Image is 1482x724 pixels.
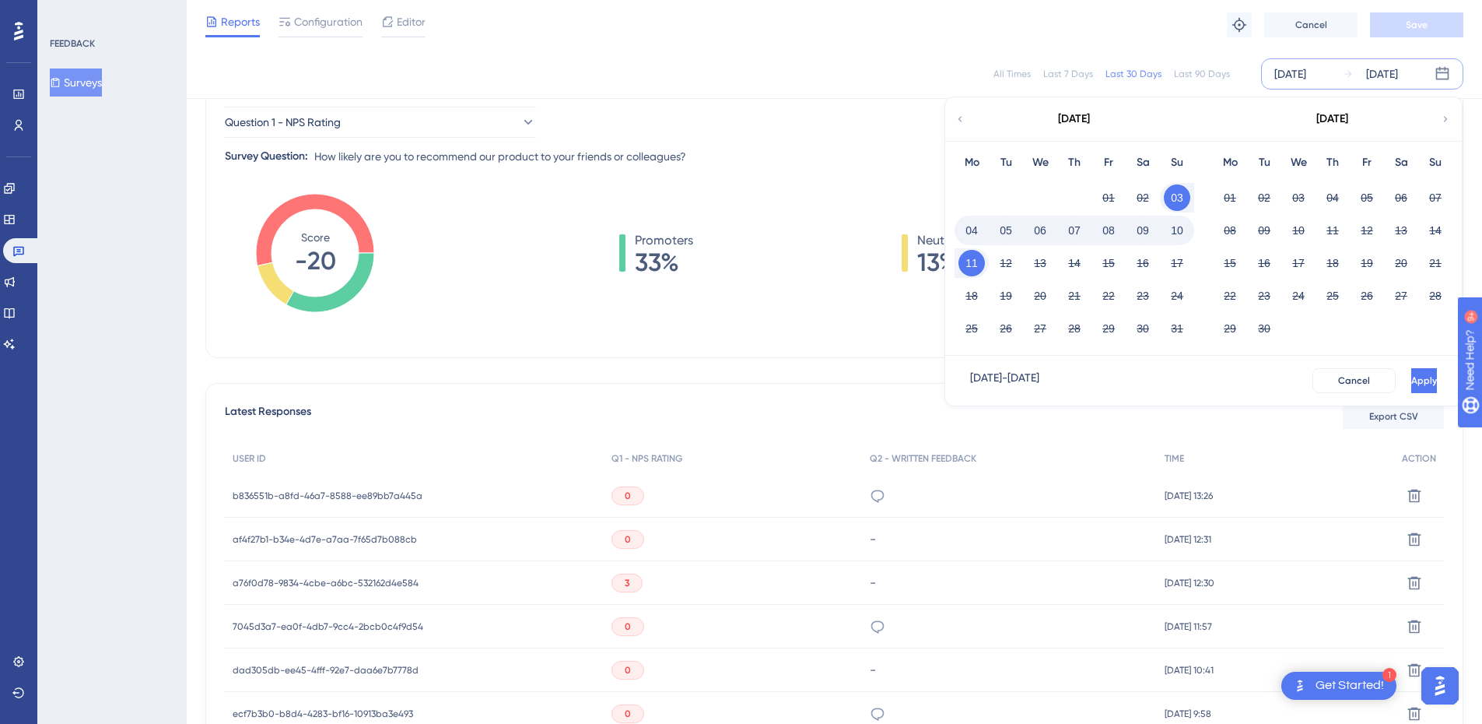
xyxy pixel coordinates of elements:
[1354,250,1380,276] button: 19
[1165,490,1213,502] span: [DATE] 13:26
[1370,12,1463,37] button: Save
[1057,153,1091,172] div: Th
[1281,672,1396,700] div: Open Get Started! checklist, remaining modules: 1
[1217,217,1243,244] button: 08
[993,250,1019,276] button: 12
[233,490,422,502] span: b836551b-a8fd-46a7-8588-ee89bb7a445a
[958,315,985,342] button: 25
[993,283,1019,309] button: 19
[917,250,965,275] span: 13%
[625,620,631,633] span: 0
[1061,283,1088,309] button: 21
[1027,283,1053,309] button: 20
[1295,19,1327,31] span: Cancel
[1058,110,1090,128] div: [DATE]
[1027,250,1053,276] button: 13
[1285,283,1312,309] button: 24
[1319,250,1346,276] button: 18
[37,4,97,23] span: Need Help?
[1316,110,1348,128] div: [DATE]
[1164,315,1190,342] button: 31
[958,283,985,309] button: 18
[1164,250,1190,276] button: 17
[1388,250,1414,276] button: 20
[1130,315,1156,342] button: 30
[1126,153,1160,172] div: Sa
[1319,185,1346,211] button: 04
[1061,315,1088,342] button: 28
[1164,185,1190,211] button: 03
[1388,283,1414,309] button: 27
[1384,153,1418,172] div: Sa
[1165,708,1211,720] span: [DATE] 9:58
[233,664,419,677] span: dad305db-ee45-4fff-92e7-daa6e7b7778d
[106,8,115,20] div: 9+
[1130,185,1156,211] button: 02
[233,620,423,633] span: 7045d3a7-ea0f-4db7-9cc4-2bcb0c4f9d54
[958,250,985,276] button: 11
[1130,283,1156,309] button: 23
[625,533,631,546] span: 0
[625,490,631,502] span: 0
[50,37,95,50] div: FEEDBACK
[635,250,693,275] span: 33%
[1027,217,1053,244] button: 06
[1366,65,1398,83] div: [DATE]
[870,532,1149,547] div: -
[233,577,419,589] span: a76f0d78-9834-4cbe-a6bc-532162d4e584
[233,533,417,546] span: af4f27b1-b34e-4d7e-a7aa-7f65d7b088cb
[1095,315,1122,342] button: 29
[1164,283,1190,309] button: 24
[1164,217,1190,244] button: 10
[1247,153,1281,172] div: Tu
[1264,12,1358,37] button: Cancel
[1338,374,1370,387] span: Cancel
[1319,217,1346,244] button: 11
[1165,577,1214,589] span: [DATE] 12:30
[1217,185,1243,211] button: 01
[1274,65,1306,83] div: [DATE]
[625,577,629,589] span: 3
[1422,185,1449,211] button: 07
[1213,153,1247,172] div: Mo
[1285,217,1312,244] button: 10
[1411,374,1437,387] span: Apply
[1312,368,1396,393] button: Cancel
[970,368,1039,393] div: [DATE] - [DATE]
[989,153,1023,172] div: Tu
[625,708,631,720] span: 0
[1343,404,1444,429] button: Export CSV
[1422,217,1449,244] button: 14
[1130,217,1156,244] button: 09
[1251,283,1277,309] button: 23
[225,147,308,166] div: Survey Question:
[50,69,102,97] button: Surveys
[1095,217,1122,244] button: 08
[314,147,686,166] span: How likely are you to recommend our product to your friends or colleagues?
[1095,283,1122,309] button: 22
[1251,250,1277,276] button: 16
[1061,217,1088,244] button: 07
[1411,368,1437,393] button: Apply
[225,402,311,431] span: Latest Responses
[1388,217,1414,244] button: 13
[1217,315,1243,342] button: 29
[1354,217,1380,244] button: 12
[1406,19,1428,31] span: Save
[1165,533,1211,546] span: [DATE] 12:31
[1217,283,1243,309] button: 22
[1027,315,1053,342] button: 27
[233,452,266,465] span: USER ID
[993,217,1019,244] button: 05
[1165,620,1212,633] span: [DATE] 11:57
[1369,410,1418,423] span: Export CSV
[1316,153,1350,172] div: Th
[625,664,631,677] span: 0
[1281,153,1316,172] div: We
[1354,185,1380,211] button: 05
[1350,153,1384,172] div: Fr
[1251,217,1277,244] button: 09
[1095,250,1122,276] button: 15
[1165,664,1214,677] span: [DATE] 10:41
[1316,677,1384,694] div: Get Started!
